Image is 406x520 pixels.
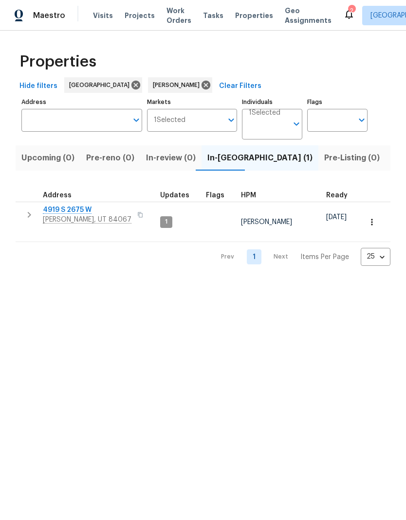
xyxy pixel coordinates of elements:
[290,117,303,131] button: Open
[33,11,65,20] span: Maestro
[348,6,355,16] div: 2
[307,99,368,105] label: Flags
[242,99,302,105] label: Individuals
[161,218,171,226] span: 1
[146,151,196,165] span: In-review (0)
[19,57,96,67] span: Properties
[300,252,349,262] p: Items Per Page
[19,80,57,92] span: Hide filters
[247,249,261,264] a: Goto page 1
[249,109,280,117] span: 1 Selected
[203,12,223,19] span: Tasks
[215,77,265,95] button: Clear Filters
[224,113,238,127] button: Open
[326,214,347,221] span: [DATE]
[86,151,134,165] span: Pre-reno (0)
[355,113,369,127] button: Open
[235,11,273,20] span: Properties
[241,192,256,199] span: HPM
[326,192,348,199] span: Ready
[43,192,72,199] span: Address
[154,116,185,124] span: 1 Selected
[206,192,224,199] span: Flags
[147,99,238,105] label: Markets
[69,80,133,90] span: [GEOGRAPHIC_DATA]
[326,192,356,199] div: Earliest renovation start date (first business day after COE or Checkout)
[207,151,313,165] span: In-[GEOGRAPHIC_DATA] (1)
[21,151,74,165] span: Upcoming (0)
[219,80,261,92] span: Clear Filters
[125,11,155,20] span: Projects
[129,113,143,127] button: Open
[148,77,212,93] div: [PERSON_NAME]
[64,77,142,93] div: [GEOGRAPHIC_DATA]
[285,6,332,25] span: Geo Assignments
[16,77,61,95] button: Hide filters
[361,244,390,269] div: 25
[160,192,189,199] span: Updates
[21,99,142,105] label: Address
[241,219,292,225] span: [PERSON_NAME]
[166,6,191,25] span: Work Orders
[212,248,390,266] nav: Pagination Navigation
[153,80,203,90] span: [PERSON_NAME]
[324,151,380,165] span: Pre-Listing (0)
[93,11,113,20] span: Visits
